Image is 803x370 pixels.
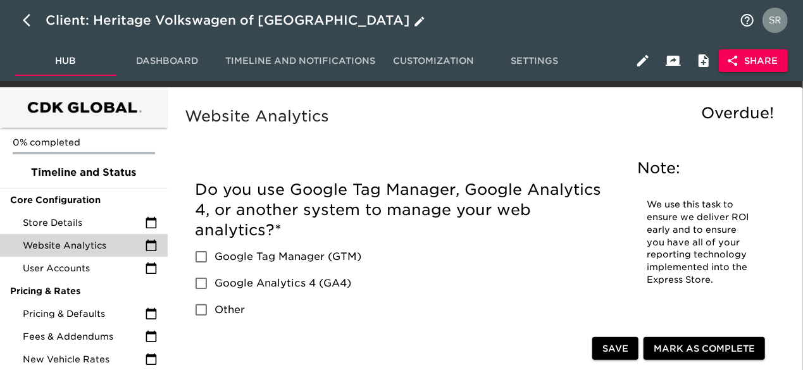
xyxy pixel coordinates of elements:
[10,194,158,206] span: Core Configuration
[23,330,145,343] span: Fees & Addendums
[592,337,638,361] button: Save
[215,276,351,291] span: Google Analytics 4 (GA4)
[23,307,145,320] span: Pricing & Defaults
[215,249,361,264] span: Google Tag Manager (GTM)
[215,302,245,318] span: Other
[23,216,145,229] span: Store Details
[195,180,615,240] h5: Do you use Google Tag Manager, Google Analytics 4, or another system to manage your web analytics?
[654,341,755,357] span: Mark as Complete
[729,53,778,69] span: Share
[719,49,788,73] button: Share
[644,337,765,361] button: Mark as Complete
[732,5,763,35] button: notifications
[647,199,753,287] p: We use this task to ensure we deliver ROI early and to ensure you have all of your reporting tech...
[124,53,210,69] span: Dashboard
[688,46,719,76] button: Internal Notes and Comments
[23,239,145,252] span: Website Analytics
[628,46,658,76] button: Edit Hub
[10,285,158,297] span: Pricing & Rates
[46,10,428,30] div: Client: Heritage Volkswagen of [GEOGRAPHIC_DATA]
[10,165,158,180] span: Timeline and Status
[185,106,780,126] h5: Website Analytics
[602,341,628,357] span: Save
[13,136,155,149] p: 0% completed
[23,353,145,366] span: New Vehicle Rates
[23,53,109,69] span: Hub
[225,53,375,69] span: Timeline and Notifications
[23,262,145,274] span: User Accounts
[638,158,763,178] h5: Note:
[763,8,788,33] img: Profile
[215,329,353,344] span: We don't collect analytics
[658,46,688,76] button: Client View
[492,53,578,69] span: Settings
[701,104,774,122] span: Overdue!
[390,53,476,69] span: Customization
